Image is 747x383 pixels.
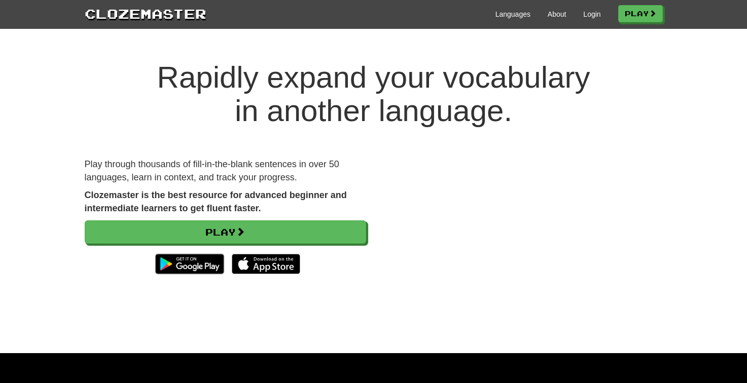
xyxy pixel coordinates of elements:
a: Clozemaster [85,4,206,23]
img: Get it on Google Play [150,249,229,279]
p: Play through thousands of fill-in-the-blank sentences in over 50 languages, learn in context, and... [85,158,366,184]
a: Play [85,220,366,244]
strong: Clozemaster is the best resource for advanced beginner and intermediate learners to get fluent fa... [85,190,347,213]
a: About [548,9,566,19]
img: Download_on_the_App_Store_Badge_US-UK_135x40-25178aeef6eb6b83b96f5f2d004eda3bffbb37122de64afbaef7... [232,254,300,274]
a: Languages [495,9,530,19]
a: Login [583,9,600,19]
a: Play [618,5,663,22]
